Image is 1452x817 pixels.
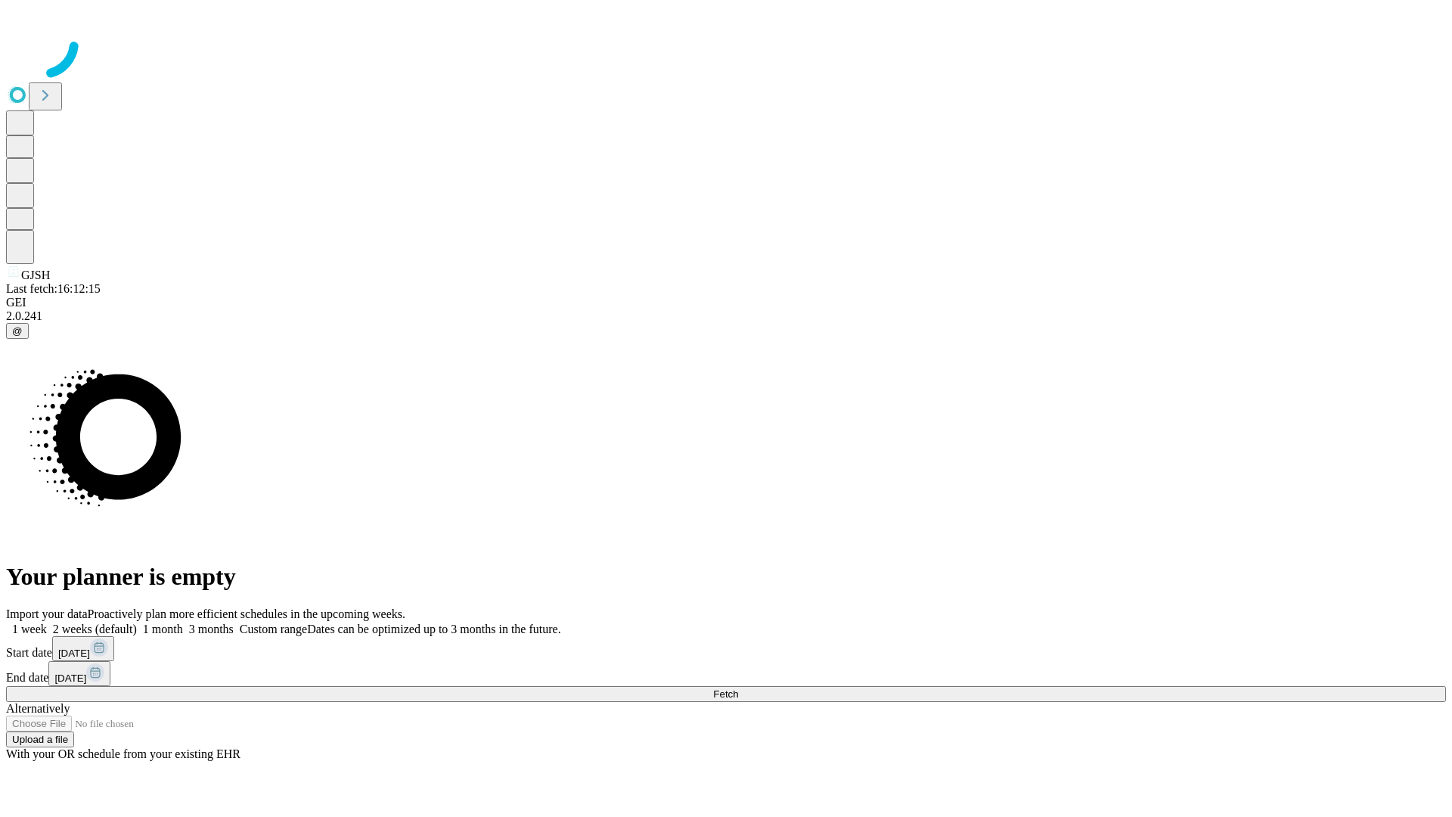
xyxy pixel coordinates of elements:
[6,282,101,295] span: Last fetch: 16:12:15
[6,747,240,760] span: With your OR schedule from your existing EHR
[6,309,1446,323] div: 2.0.241
[88,607,405,620] span: Proactively plan more efficient schedules in the upcoming weeks.
[54,673,86,684] span: [DATE]
[240,623,307,635] span: Custom range
[6,563,1446,591] h1: Your planner is empty
[58,648,90,659] span: [DATE]
[48,661,110,686] button: [DATE]
[713,688,738,700] span: Fetch
[143,623,183,635] span: 1 month
[6,636,1446,661] div: Start date
[53,623,137,635] span: 2 weeks (default)
[189,623,234,635] span: 3 months
[6,686,1446,702] button: Fetch
[12,325,23,337] span: @
[12,623,47,635] span: 1 week
[21,269,50,281] span: GJSH
[6,607,88,620] span: Import your data
[52,636,114,661] button: [DATE]
[6,661,1446,686] div: End date
[6,732,74,747] button: Upload a file
[6,323,29,339] button: @
[307,623,560,635] span: Dates can be optimized up to 3 months in the future.
[6,296,1446,309] div: GEI
[6,702,70,715] span: Alternatively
